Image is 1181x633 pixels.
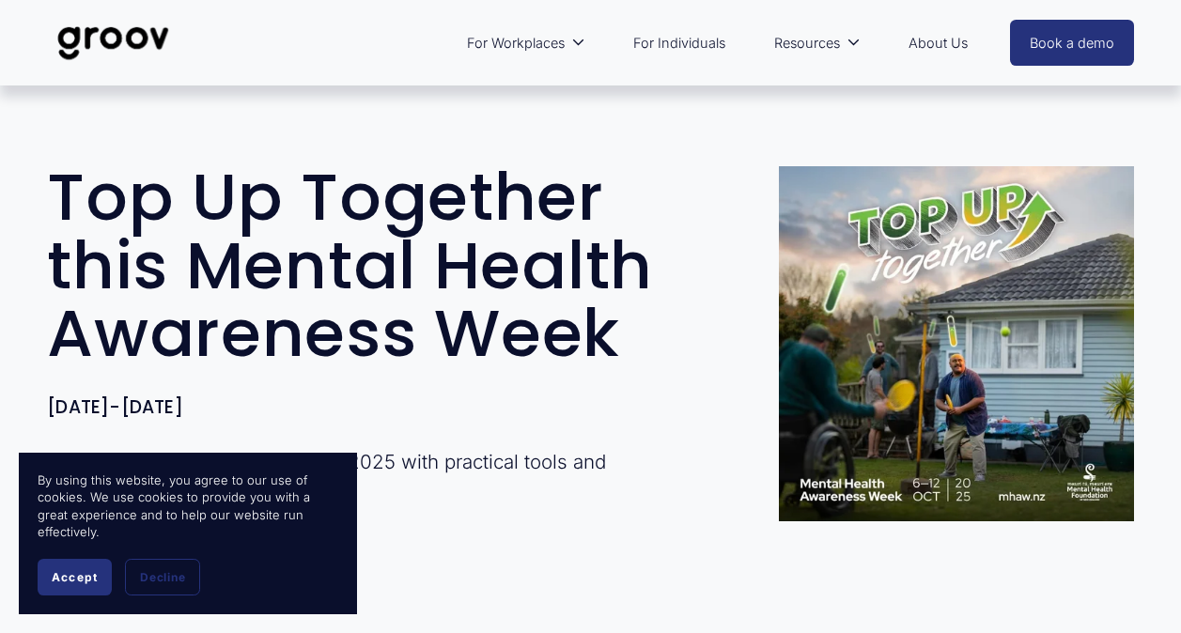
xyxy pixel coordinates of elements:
a: Book a demo [1010,20,1134,66]
a: For Individuals [624,22,735,65]
section: Cookie banner [19,453,357,614]
img: Groov | Unlock Human Potential at Work and in Life [47,12,179,74]
button: Decline [125,559,200,595]
a: folder dropdown [458,22,595,65]
a: folder dropdown [765,22,870,65]
button: Accept [38,559,112,595]
h4: [DATE]-[DATE] [47,397,676,419]
p: By using this website, you agree to our use of cookies. We use cookies to provide you with a grea... [38,471,338,540]
span: Decline [140,570,185,584]
p: Groov is proud to support MHAW 2025 with practical tools and resources for Aotearoa. [47,449,676,502]
span: For Workplaces [467,31,565,55]
a: About Us [899,22,977,65]
span: Resources [774,31,840,55]
span: T [47,150,85,243]
h1: op Up Together this Mental Health Awareness Week [47,163,676,367]
span: Accept [52,570,98,584]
